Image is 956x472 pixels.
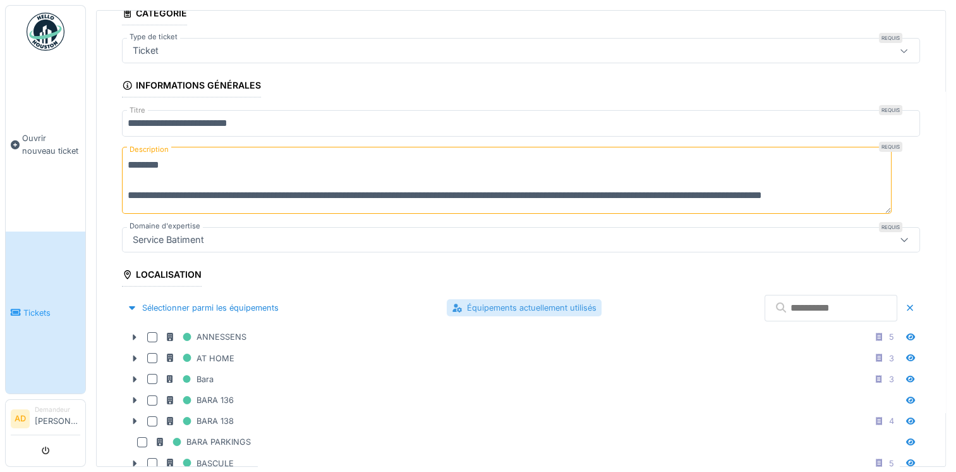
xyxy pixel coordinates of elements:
a: Tickets [6,232,85,394]
div: 5 [889,457,894,469]
div: Catégorie [122,4,187,25]
div: AT HOME [165,351,234,366]
div: Service Batiment [128,233,209,247]
div: Demandeur [35,405,80,414]
li: AD [11,409,30,428]
div: Informations générales [122,76,261,97]
div: Localisation [122,265,202,287]
a: AD Demandeur[PERSON_NAME] [11,405,80,435]
label: Description [127,142,171,158]
span: Ouvrir nouveau ticket [22,132,80,156]
div: 3 [889,352,894,364]
div: Bara [165,371,214,387]
label: Type de ticket [127,32,180,42]
div: Sélectionner parmi les équipements [122,299,284,316]
div: BARA 136 [165,392,234,408]
div: 4 [889,415,894,427]
div: Requis [879,142,902,152]
div: Requis [879,222,902,232]
label: Titre [127,105,148,116]
div: 3 [889,373,894,385]
div: Requis [879,33,902,43]
div: BARA PARKINGS [155,434,251,450]
div: BASCULE [165,456,234,471]
label: Domaine d'expertise [127,221,203,232]
div: Équipements actuellement utilisés [447,299,602,316]
span: Tickets [23,307,80,319]
li: [PERSON_NAME] [35,405,80,432]
div: 5 [889,331,894,343]
div: BARA 138 [165,413,234,429]
div: Ticket [128,44,164,58]
img: Badge_color-CXgf-gQk.svg [27,13,64,51]
div: ANNESSENS [165,329,246,345]
div: Requis [879,105,902,115]
a: Ouvrir nouveau ticket [6,58,85,232]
